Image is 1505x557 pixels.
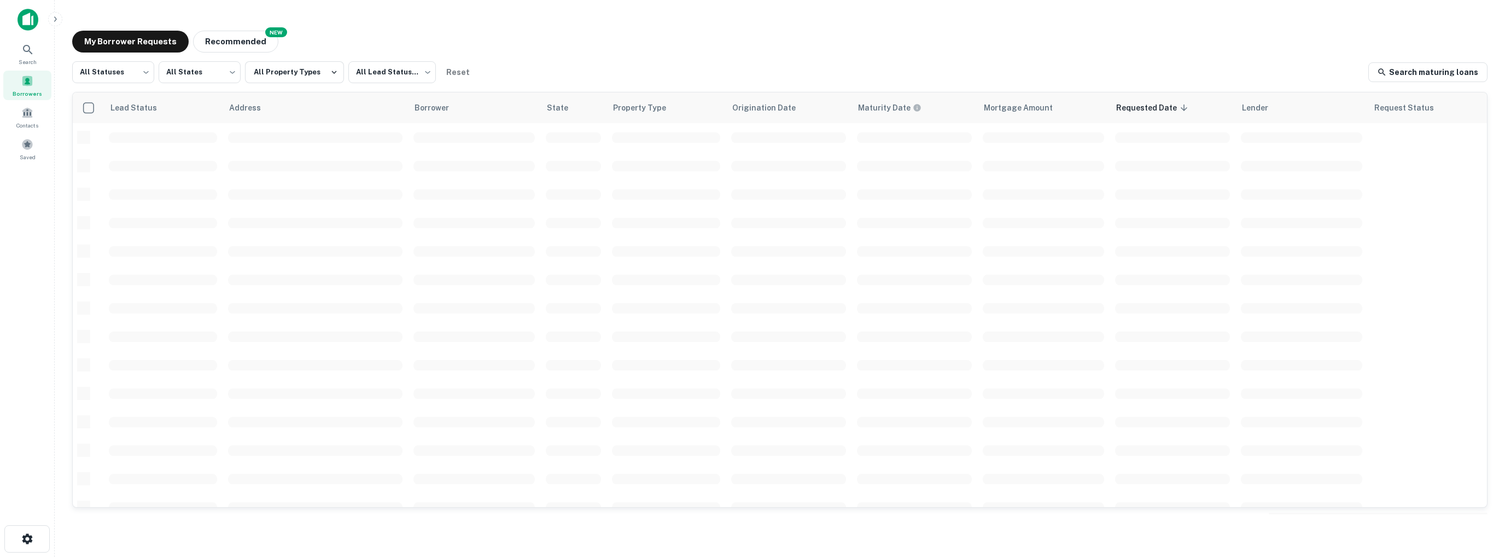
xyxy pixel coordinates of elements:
th: Property Type [606,92,726,123]
img: capitalize-icon.png [17,9,38,31]
h6: Maturity Date [858,102,911,114]
div: All Statuses [72,58,154,86]
a: Search [3,39,51,68]
span: Borrowers [13,89,42,98]
th: Maturity dates displayed may be estimated. Please contact the lender for the most accurate maturi... [851,92,977,123]
th: Mortgage Amount [977,92,1110,123]
span: Mortgage Amount [984,101,1067,114]
div: Maturity dates displayed may be estimated. Please contact the lender for the most accurate maturi... [858,102,921,114]
button: Recommended [193,31,278,53]
a: Saved [3,134,51,164]
div: All States [159,58,241,86]
span: State [547,101,582,114]
a: Contacts [3,102,51,132]
a: Search maturing loans [1368,62,1487,82]
span: Search [19,57,37,66]
a: Borrowers [3,71,51,100]
iframe: Chat Widget [1450,469,1505,522]
th: Borrower [408,92,540,123]
span: Lead Status [110,101,171,114]
th: Lead Status [103,92,223,123]
div: All Lead Statuses [348,58,436,86]
th: Origination Date [726,92,851,123]
span: Request Status [1374,101,1449,114]
span: Contacts [16,121,38,130]
span: Address [229,101,275,114]
span: Lender [1242,101,1282,114]
th: Request Status [1368,92,1487,123]
th: Requested Date [1110,92,1235,123]
button: All Property Types [245,61,344,83]
th: State [540,92,606,123]
span: Property Type [613,101,680,114]
button: Reset [440,61,475,83]
th: Lender [1235,92,1368,123]
button: My Borrower Requests [72,31,189,53]
div: NEW [265,27,287,37]
th: Address [223,92,408,123]
span: Borrower [415,101,463,114]
span: Origination Date [732,101,810,114]
span: Saved [20,153,36,161]
span: Requested Date [1116,101,1191,114]
span: Maturity dates displayed may be estimated. Please contact the lender for the most accurate maturi... [858,102,936,114]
